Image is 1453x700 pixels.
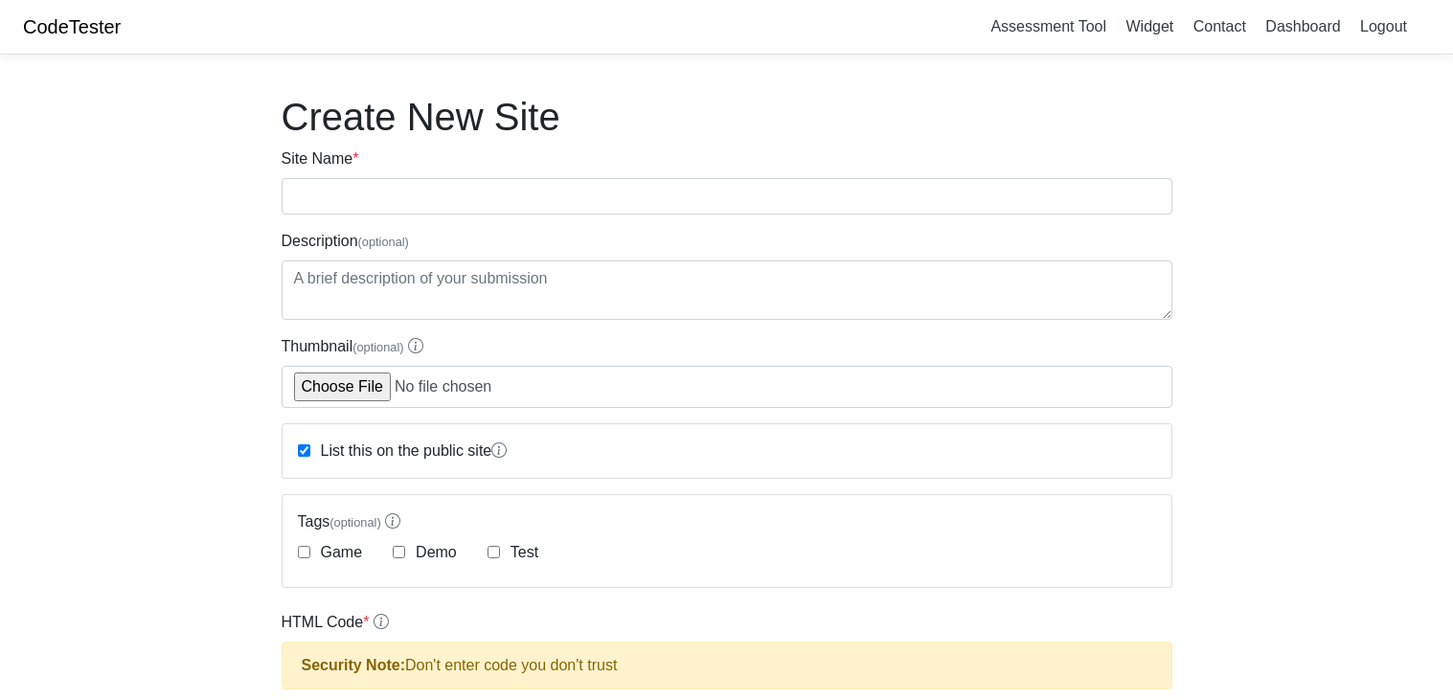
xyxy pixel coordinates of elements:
span: (optional) [358,235,409,249]
label: List this on the public site [317,440,508,463]
div: Don't enter code you don't trust [282,642,1172,689]
label: Site Name [282,147,359,170]
label: Thumbnail [282,335,424,358]
a: Dashboard [1258,11,1348,42]
span: (optional) [352,340,403,354]
a: Contact [1186,11,1254,42]
label: Demo [412,541,457,564]
label: HTML Code [282,611,389,634]
a: Widget [1118,11,1181,42]
a: CodeTester [23,16,121,37]
span: (optional) [329,515,380,530]
label: Game [317,541,363,564]
label: Tags [298,510,1156,533]
a: Assessment Tool [983,11,1114,42]
h1: Create New Site [282,94,1172,140]
strong: Security Note: [302,657,405,673]
label: Test [507,541,538,564]
a: Logout [1352,11,1415,42]
label: Description [282,230,409,253]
